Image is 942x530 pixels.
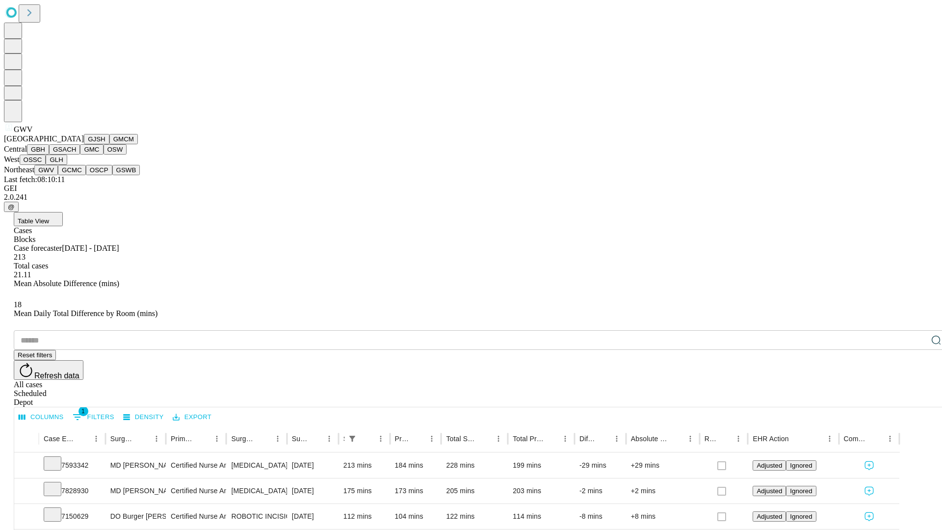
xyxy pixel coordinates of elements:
[343,453,385,478] div: 213 mins
[14,270,31,279] span: 21.11
[49,144,80,155] button: GSACH
[425,432,439,446] button: Menu
[171,504,221,529] div: Certified Nurse Anesthetist
[343,435,344,443] div: Scheduled In Room Duration
[446,478,503,503] div: 205 mins
[869,432,883,446] button: Sort
[322,432,336,446] button: Menu
[732,432,745,446] button: Menu
[757,462,782,469] span: Adjusted
[579,435,595,443] div: Difference
[753,486,786,496] button: Adjusted
[757,487,782,495] span: Adjusted
[345,432,359,446] button: Show filters
[84,134,109,144] button: GJSH
[14,262,48,270] span: Total cases
[4,134,84,143] span: [GEOGRAPHIC_DATA]
[610,432,624,446] button: Menu
[19,457,34,475] button: Expand
[4,175,65,184] span: Last fetch: 08:10:11
[705,435,717,443] div: Resolved in EHR
[18,217,49,225] span: Table View
[14,125,32,133] span: GWV
[670,432,683,446] button: Sort
[34,371,79,380] span: Refresh data
[292,478,334,503] div: [DATE]
[757,513,782,520] span: Adjusted
[631,435,669,443] div: Absolute Difference
[844,435,868,443] div: Comments
[89,432,103,446] button: Menu
[4,193,938,202] div: 2.0.241
[478,432,492,446] button: Sort
[631,504,695,529] div: +8 mins
[753,511,786,522] button: Adjusted
[395,504,437,529] div: 104 mins
[292,504,334,529] div: [DATE]
[231,435,256,443] div: Surgery Name
[4,155,20,163] span: West
[19,508,34,526] button: Expand
[446,504,503,529] div: 122 mins
[76,432,89,446] button: Sort
[109,134,138,144] button: GMCM
[14,300,22,309] span: 18
[171,453,221,478] div: Certified Nurse Anesthetist
[110,504,161,529] div: DO Burger [PERSON_NAME] Do
[121,410,166,425] button: Density
[343,504,385,529] div: 112 mins
[753,435,788,443] div: EHR Action
[14,309,157,318] span: Mean Daily Total Difference by Room (mins)
[14,253,26,261] span: 213
[14,212,63,226] button: Table View
[14,350,56,360] button: Reset filters
[343,478,385,503] div: 175 mins
[110,453,161,478] div: MD [PERSON_NAME] [PERSON_NAME] Md
[492,432,505,446] button: Menu
[58,165,86,175] button: GCMC
[20,155,46,165] button: OSSC
[14,244,62,252] span: Case forecaster
[104,144,127,155] button: OSW
[14,360,83,380] button: Refresh data
[231,453,282,478] div: [MEDICAL_DATA] POSTERIOR CERVICAL
[513,504,570,529] div: 114 mins
[231,504,282,529] div: ROBOTIC INCISIONAL/VENTRAL/UMBILICAL [MEDICAL_DATA] INITIAL < 3 CM REDUCIBLE
[395,453,437,478] div: 184 mins
[790,462,812,469] span: Ignored
[46,155,67,165] button: GLH
[513,478,570,503] div: 203 mins
[790,513,812,520] span: Ignored
[292,453,334,478] div: [DATE]
[345,432,359,446] div: 1 active filter
[292,435,308,443] div: Surgery Date
[231,478,282,503] div: [MEDICAL_DATA] [MEDICAL_DATA] AND [MEDICAL_DATA] [MEDICAL_DATA]
[513,435,544,443] div: Total Predicted Duration
[395,435,411,443] div: Predicted In Room Duration
[110,478,161,503] div: MD [PERSON_NAME] [PERSON_NAME] Md
[70,409,117,425] button: Show filters
[753,460,786,471] button: Adjusted
[883,432,897,446] button: Menu
[360,432,374,446] button: Sort
[4,145,27,153] span: Central
[150,432,163,446] button: Menu
[631,453,695,478] div: +29 mins
[86,165,112,175] button: OSCP
[786,460,816,471] button: Ignored
[579,504,621,529] div: -8 mins
[558,432,572,446] button: Menu
[579,453,621,478] div: -29 mins
[446,453,503,478] div: 228 mins
[513,453,570,478] div: 199 mins
[19,483,34,500] button: Expand
[170,410,214,425] button: Export
[790,432,804,446] button: Sort
[8,203,15,211] span: @
[78,406,88,416] span: 1
[44,435,75,443] div: Case Epic Id
[790,487,812,495] span: Ignored
[210,432,224,446] button: Menu
[14,279,119,288] span: Mean Absolute Difference (mins)
[786,486,816,496] button: Ignored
